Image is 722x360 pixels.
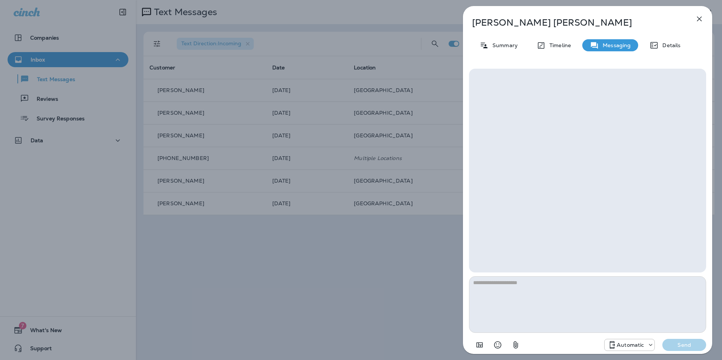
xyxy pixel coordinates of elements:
p: Automatic [617,342,644,348]
p: [PERSON_NAME] [PERSON_NAME] [472,17,678,28]
p: Messaging [599,42,631,48]
p: Details [659,42,680,48]
button: Select an emoji [490,337,505,352]
button: Add in a premade template [472,337,487,352]
p: Summary [489,42,518,48]
p: Timeline [546,42,571,48]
